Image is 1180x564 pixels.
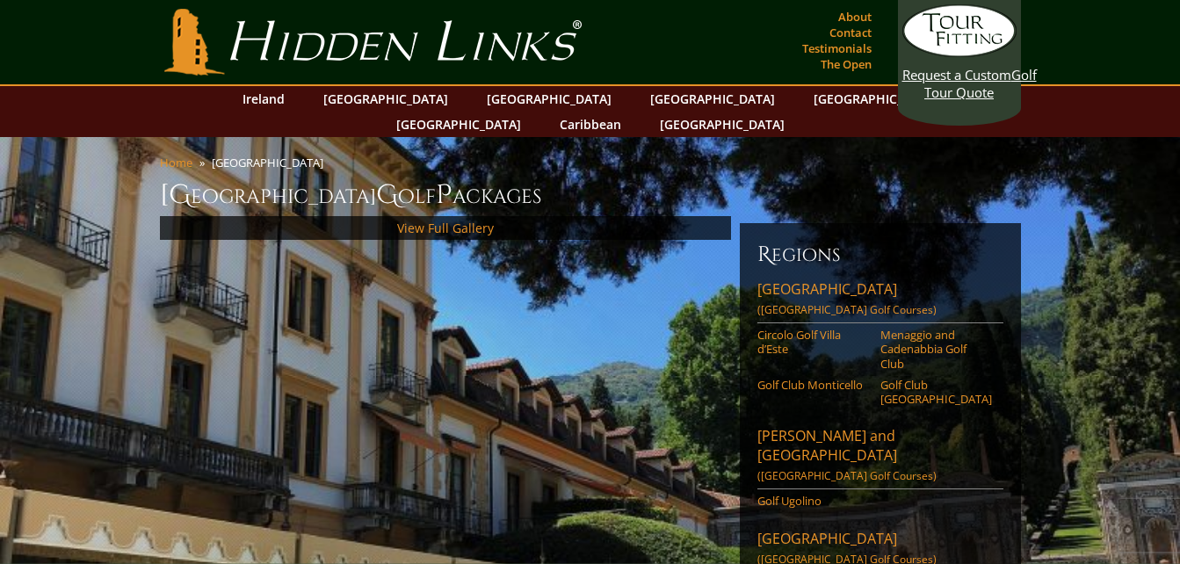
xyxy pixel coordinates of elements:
h1: [GEOGRAPHIC_DATA] olf ackages [160,177,1021,213]
a: Golf Ugolino [757,494,869,508]
a: Home [160,155,192,170]
a: [GEOGRAPHIC_DATA] [805,86,947,112]
a: About [834,4,876,29]
span: Request a Custom [902,66,1011,83]
a: [PERSON_NAME] and [GEOGRAPHIC_DATA]([GEOGRAPHIC_DATA] Golf Courses) [757,426,1003,489]
a: Caribbean [551,112,630,137]
a: [GEOGRAPHIC_DATA] [641,86,784,112]
a: [GEOGRAPHIC_DATA] [651,112,793,137]
a: [GEOGRAPHIC_DATA] [315,86,457,112]
a: View Full Gallery [397,220,494,236]
a: [GEOGRAPHIC_DATA] [387,112,530,137]
a: Golf Club Monticello [757,378,869,392]
li: [GEOGRAPHIC_DATA] [212,155,330,170]
a: Circolo Golf Villa d’Este [757,328,869,357]
span: P [436,177,452,213]
a: [GEOGRAPHIC_DATA]([GEOGRAPHIC_DATA] Golf Courses) [757,279,1003,323]
span: ([GEOGRAPHIC_DATA] Golf Courses) [757,468,937,483]
a: Ireland [234,86,293,112]
a: The Open [816,52,876,76]
a: Menaggio and Cadenabbia Golf Club [880,328,992,371]
span: ([GEOGRAPHIC_DATA] Golf Courses) [757,302,937,317]
h6: Regions [757,241,1003,269]
a: Golf Club [GEOGRAPHIC_DATA] [880,378,992,407]
a: Request a CustomGolf Tour Quote [902,4,1017,101]
span: G [376,177,398,213]
a: Testimonials [798,36,876,61]
a: Contact [825,20,876,45]
a: [GEOGRAPHIC_DATA] [478,86,620,112]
